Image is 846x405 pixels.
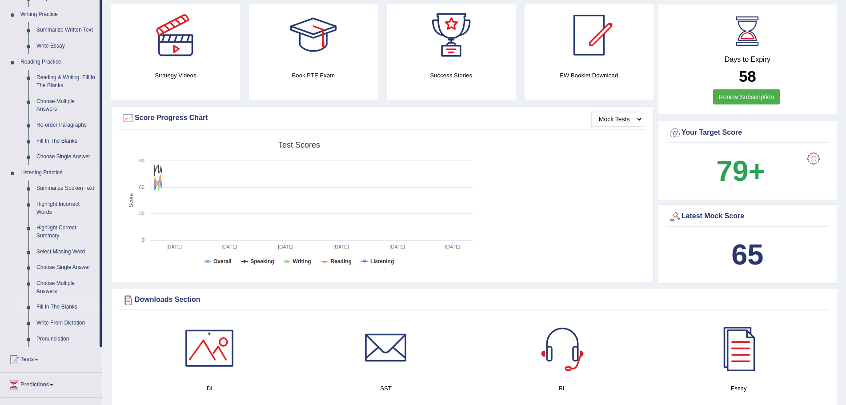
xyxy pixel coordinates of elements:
a: Highlight Correct Summary [32,220,100,244]
b: 79+ [716,155,765,187]
b: 65 [731,238,763,271]
tspan: [DATE] [445,244,461,249]
h4: Days to Expiry [668,56,827,64]
a: Choose Multiple Answers [32,276,100,299]
h4: Book PTE Exam [249,71,378,80]
div: Your Target Score [668,126,827,140]
a: Fill In The Blanks [32,299,100,315]
tspan: [DATE] [278,244,293,249]
a: Fill In The Blanks [32,133,100,149]
h4: RL [479,384,646,393]
a: Write Essay [32,38,100,54]
h4: DI [126,384,293,393]
div: Downloads Section [121,293,827,307]
h4: Strategy Videos [111,71,240,80]
h4: EW Booklet Download [525,71,654,80]
b: 58 [739,68,756,85]
tspan: Speaking [250,258,274,265]
tspan: Writing [293,258,311,265]
tspan: [DATE] [222,244,237,249]
a: Renew Subscription [713,89,780,104]
a: Write From Dictation [32,315,100,331]
div: Latest Mock Score [668,210,827,223]
text: 0 [142,237,144,243]
a: Summarize Written Text [32,22,100,38]
text: 30 [139,211,144,216]
a: Choose Single Answer [32,149,100,165]
a: Listening Practice [16,165,100,181]
a: Pronunciation [32,331,100,347]
a: Tests [0,347,102,369]
a: Choose Multiple Answers [32,94,100,117]
a: Choose Single Answer [32,260,100,276]
tspan: Reading [331,258,352,265]
h4: SST [302,384,470,393]
h4: Essay [655,384,822,393]
h4: Success Stories [387,71,516,80]
a: Select Missing Word [32,244,100,260]
tspan: Listening [370,258,394,265]
a: Predictions [0,373,102,395]
text: 60 [139,184,144,190]
a: Reading Practice [16,54,100,70]
tspan: [DATE] [333,244,349,249]
tspan: [DATE] [389,244,405,249]
a: Summarize Spoken Text [32,180,100,196]
tspan: [DATE] [167,244,182,249]
a: Writing Practice [16,7,100,23]
tspan: Overall [213,258,232,265]
tspan: Test scores [278,140,320,149]
text: 90 [139,158,144,163]
a: Highlight Incorrect Words [32,196,100,220]
a: Re-order Paragraphs [32,117,100,133]
a: Reading & Writing: Fill In The Blanks [32,70,100,93]
div: Score Progress Chart [121,112,643,125]
tspan: Score [128,193,134,208]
